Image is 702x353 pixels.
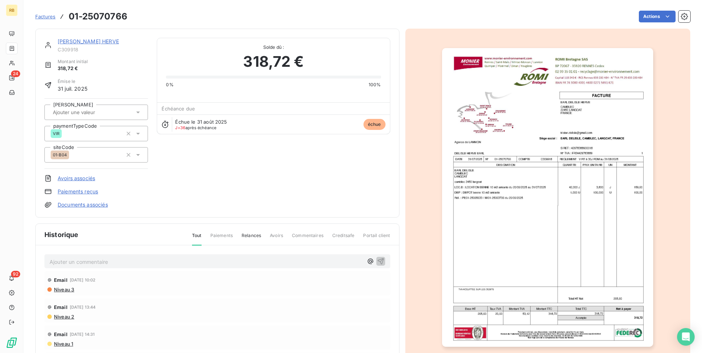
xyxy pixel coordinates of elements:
[192,232,202,245] span: Tout
[242,232,261,245] span: Relances
[70,305,96,309] span: [DATE] 13:44
[639,11,676,22] button: Actions
[270,232,283,245] span: Avoirs
[11,271,20,277] span: 92
[369,81,381,88] span: 100%
[58,38,119,44] a: [PERSON_NAME] HERVE
[243,51,304,73] span: 318,72 €
[54,277,68,283] span: Email
[58,58,88,65] span: Montant initial
[166,81,173,88] span: 0%
[6,4,18,16] div: RB
[175,125,216,130] span: après échéance
[53,314,74,320] span: Niveau 2
[363,232,390,245] span: Portail client
[442,48,653,347] img: invoice_thumbnail
[162,106,195,112] span: Échéance due
[166,44,381,51] span: Solde dû :
[58,175,95,182] a: Avoirs associés
[53,131,59,136] span: VIR
[175,119,227,125] span: Échue le 31 août 2025
[58,85,87,92] span: 31 juil. 2025
[58,65,88,72] span: 318,72 €
[54,331,68,337] span: Email
[58,201,108,208] a: Documents associés
[44,230,79,240] span: Historique
[53,341,73,347] span: Niveau 1
[53,153,67,157] span: 01-B04
[11,70,20,77] span: 24
[6,337,18,349] img: Logo LeanPay
[53,287,74,292] span: Niveau 3
[58,47,148,52] span: C309918
[54,304,68,310] span: Email
[52,109,126,116] input: Ajouter une valeur
[70,278,96,282] span: [DATE] 10:02
[677,328,695,346] div: Open Intercom Messenger
[58,78,87,85] span: Émise le
[175,125,185,130] span: J+36
[292,232,323,245] span: Commentaires
[35,14,55,19] span: Factures
[210,232,233,245] span: Paiements
[363,119,386,130] span: échue
[69,10,127,23] h3: 01-25070766
[332,232,355,245] span: Creditsafe
[70,332,95,336] span: [DATE] 14:31
[58,188,98,195] a: Paiements reçus
[35,13,55,20] a: Factures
